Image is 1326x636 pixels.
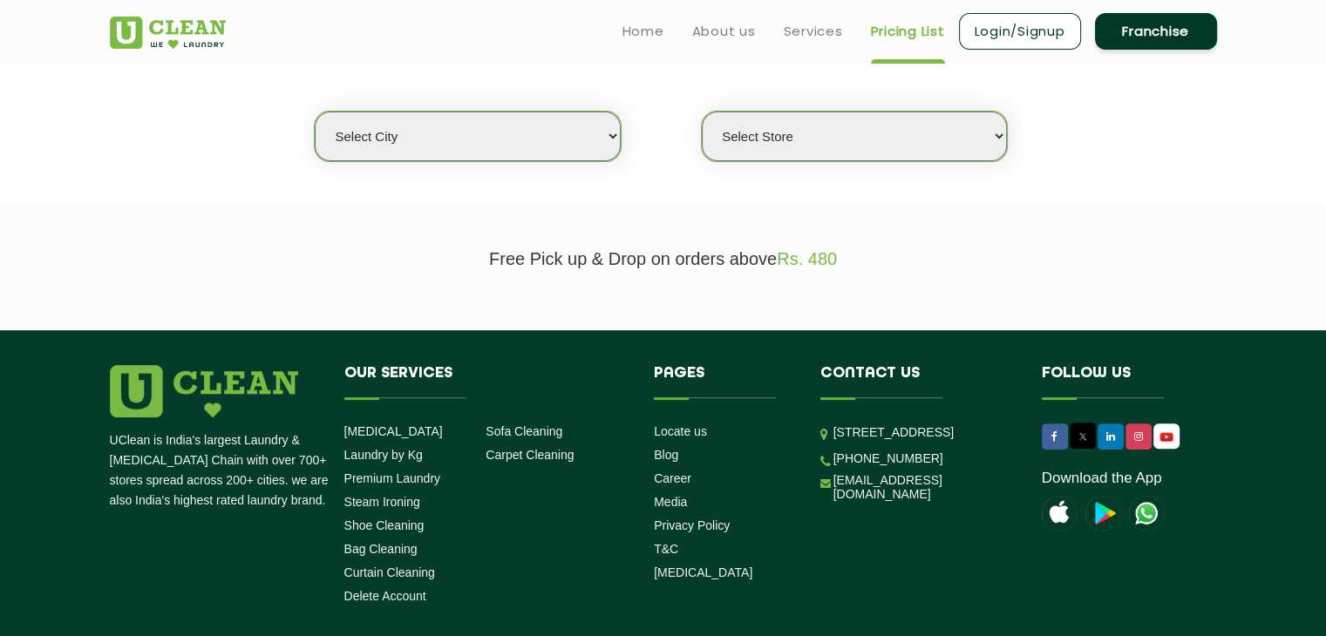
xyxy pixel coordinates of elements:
[784,21,843,42] a: Services
[654,542,678,556] a: T&C
[1155,428,1178,446] img: UClean Laundry and Dry Cleaning
[833,451,943,465] a: [PHONE_NUMBER]
[110,365,298,417] img: logo.png
[820,365,1016,398] h4: Contact us
[654,365,794,398] h4: Pages
[654,495,687,509] a: Media
[654,565,752,579] a: [MEDICAL_DATA]
[1042,470,1162,487] a: Download the App
[692,21,756,42] a: About us
[344,365,629,398] h4: Our Services
[871,21,945,42] a: Pricing List
[486,424,562,438] a: Sofa Cleaning
[344,471,441,485] a: Premium Laundry
[777,249,837,268] span: Rs. 480
[622,21,664,42] a: Home
[959,13,1081,50] a: Login/Signup
[1129,496,1164,531] img: UClean Laundry and Dry Cleaning
[344,424,443,438] a: [MEDICAL_DATA]
[833,473,1016,501] a: [EMAIL_ADDRESS][DOMAIN_NAME]
[1042,496,1077,531] img: apple-icon.png
[654,448,678,462] a: Blog
[110,430,331,511] p: UClean is India's largest Laundry & [MEDICAL_DATA] Chain with over 700+ stores spread across 200+...
[833,423,1016,443] p: [STREET_ADDRESS]
[344,565,435,579] a: Curtain Cleaning
[344,495,420,509] a: Steam Ironing
[344,542,418,556] a: Bag Cleaning
[344,589,426,603] a: Delete Account
[1085,496,1120,531] img: playstoreicon.png
[654,424,707,438] a: Locate us
[110,249,1217,269] p: Free Pick up & Drop on orders above
[1095,13,1217,50] a: Franchise
[344,448,423,462] a: Laundry by Kg
[344,518,425,532] a: Shoe Cleaning
[654,518,730,532] a: Privacy Policy
[486,448,574,462] a: Carpet Cleaning
[654,471,691,485] a: Career
[1042,365,1195,398] h4: Follow us
[110,17,226,49] img: UClean Laundry and Dry Cleaning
